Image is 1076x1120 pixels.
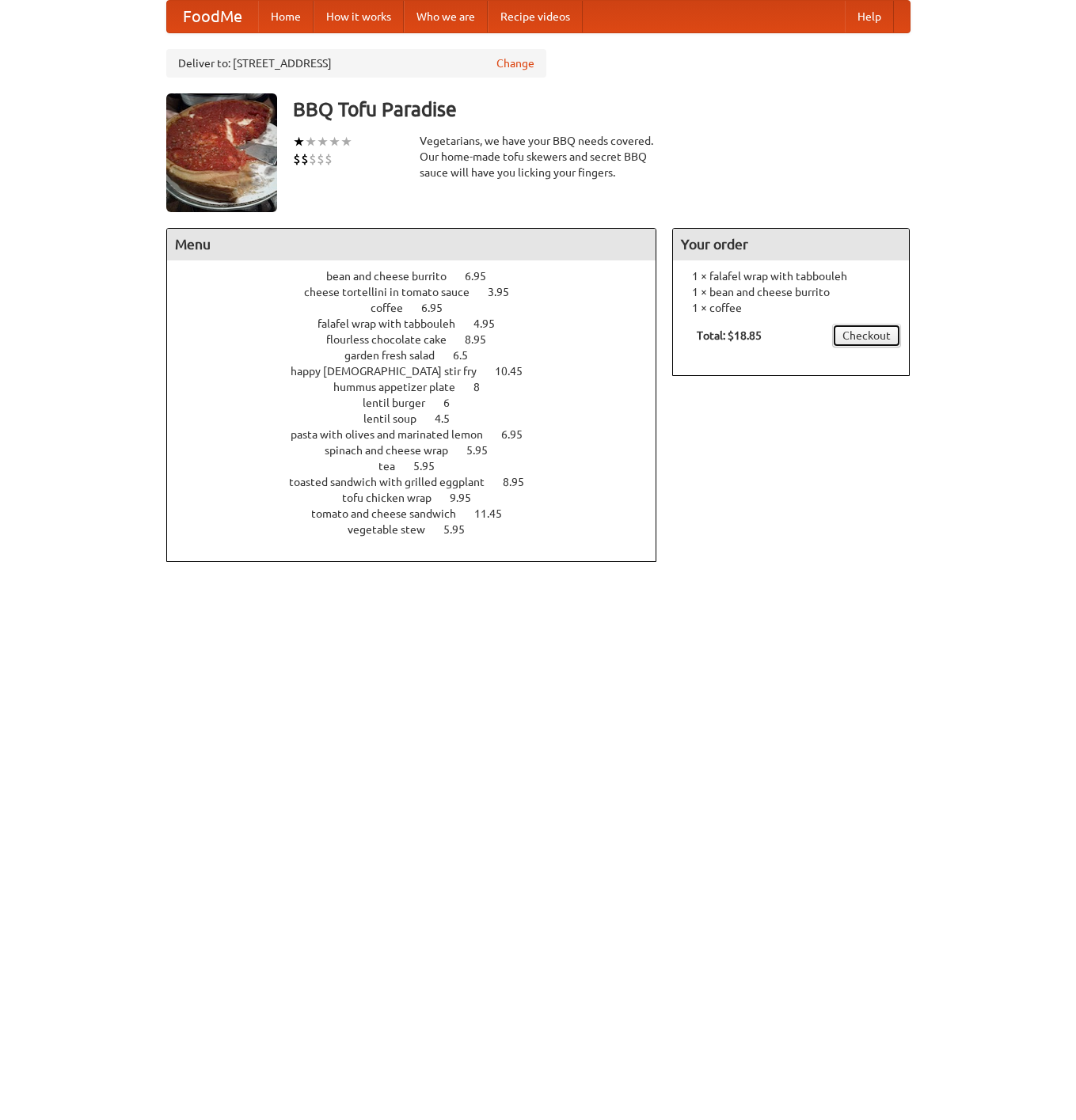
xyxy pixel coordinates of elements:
[443,397,466,409] span: 6
[326,270,462,283] span: bean and cheese burrito
[363,412,432,425] span: lentil soup
[326,333,515,346] a: flourless chocolate cake 8.95
[673,229,909,260] h4: Your order
[301,150,309,168] li: $
[473,317,511,330] span: 4.95
[466,444,504,457] span: 5.95
[363,412,479,425] a: lentil soup 4.5
[291,428,552,441] a: pasta with olives and marinated lemon 6.95
[421,302,458,314] span: 6.95
[681,284,901,300] li: 1 × bean and cheese burrito
[314,1,404,32] a: How it works
[291,365,492,378] span: happy [DEMOGRAPHIC_DATA] stir fry
[340,133,352,150] li: ★
[329,133,340,150] li: ★
[832,324,901,347] a: Checkout
[465,333,502,346] span: 8.95
[258,1,314,32] a: Home
[309,150,317,168] li: $
[325,444,517,457] a: spinach and cheese wrap 5.95
[293,133,305,150] li: ★
[167,229,656,260] h4: Menu
[378,460,464,473] a: tea 5.95
[289,476,500,488] span: toasted sandwich with grilled eggplant
[443,523,481,536] span: 5.95
[317,133,329,150] li: ★
[304,286,538,298] a: cheese tortellini in tomato sauce 3.95
[344,349,451,362] span: garden fresh salad
[450,492,487,504] span: 9.95
[435,412,466,425] span: 4.5
[420,133,657,180] div: Vegetarians, we have your BBQ needs covered. Our home-made tofu skewers and secret BBQ sauce will...
[326,333,462,346] span: flourless chocolate cake
[325,444,464,457] span: spinach and cheese wrap
[317,317,471,330] span: falafel wrap with tabbouleh
[344,349,497,362] a: garden fresh salad 6.5
[363,397,479,409] a: lentil burger 6
[305,133,317,150] li: ★
[167,1,258,32] a: FoodMe
[697,329,762,342] b: Total: $18.85
[342,492,447,504] span: tofu chicken wrap
[371,302,419,314] span: coffee
[293,93,911,125] h3: BBQ Tofu Paradise
[488,1,583,32] a: Recipe videos
[681,300,901,316] li: 1 × coffee
[348,523,441,536] span: vegetable stew
[404,1,488,32] a: Who we are
[363,397,441,409] span: lentil burger
[465,270,502,283] span: 6.95
[473,381,496,393] span: 8
[304,286,485,298] span: cheese tortellini in tomato sauce
[413,460,451,473] span: 5.95
[289,476,553,488] a: toasted sandwich with grilled eggplant 8.95
[453,349,484,362] span: 6.5
[845,1,894,32] a: Help
[166,49,546,78] div: Deliver to: [STREET_ADDRESS]
[348,523,494,536] a: vegetable stew 5.95
[496,55,534,71] a: Change
[333,381,509,393] a: hummus appetizer plate 8
[317,317,524,330] a: falafel wrap with tabbouleh 4.95
[293,150,301,168] li: $
[681,268,901,284] li: 1 × falafel wrap with tabbouleh
[488,286,525,298] span: 3.95
[291,365,552,378] a: happy [DEMOGRAPHIC_DATA] stir fry 10.45
[495,365,538,378] span: 10.45
[326,270,515,283] a: bean and cheese burrito 6.95
[501,428,538,441] span: 6.95
[371,302,472,314] a: coffee 6.95
[317,150,325,168] li: $
[166,93,277,212] img: angular.jpg
[311,507,531,520] a: tomato and cheese sandwich 11.45
[325,150,333,168] li: $
[291,428,499,441] span: pasta with olives and marinated lemon
[333,381,471,393] span: hummus appetizer plate
[474,507,518,520] span: 11.45
[503,476,540,488] span: 8.95
[311,507,472,520] span: tomato and cheese sandwich
[342,492,500,504] a: tofu chicken wrap 9.95
[378,460,411,473] span: tea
